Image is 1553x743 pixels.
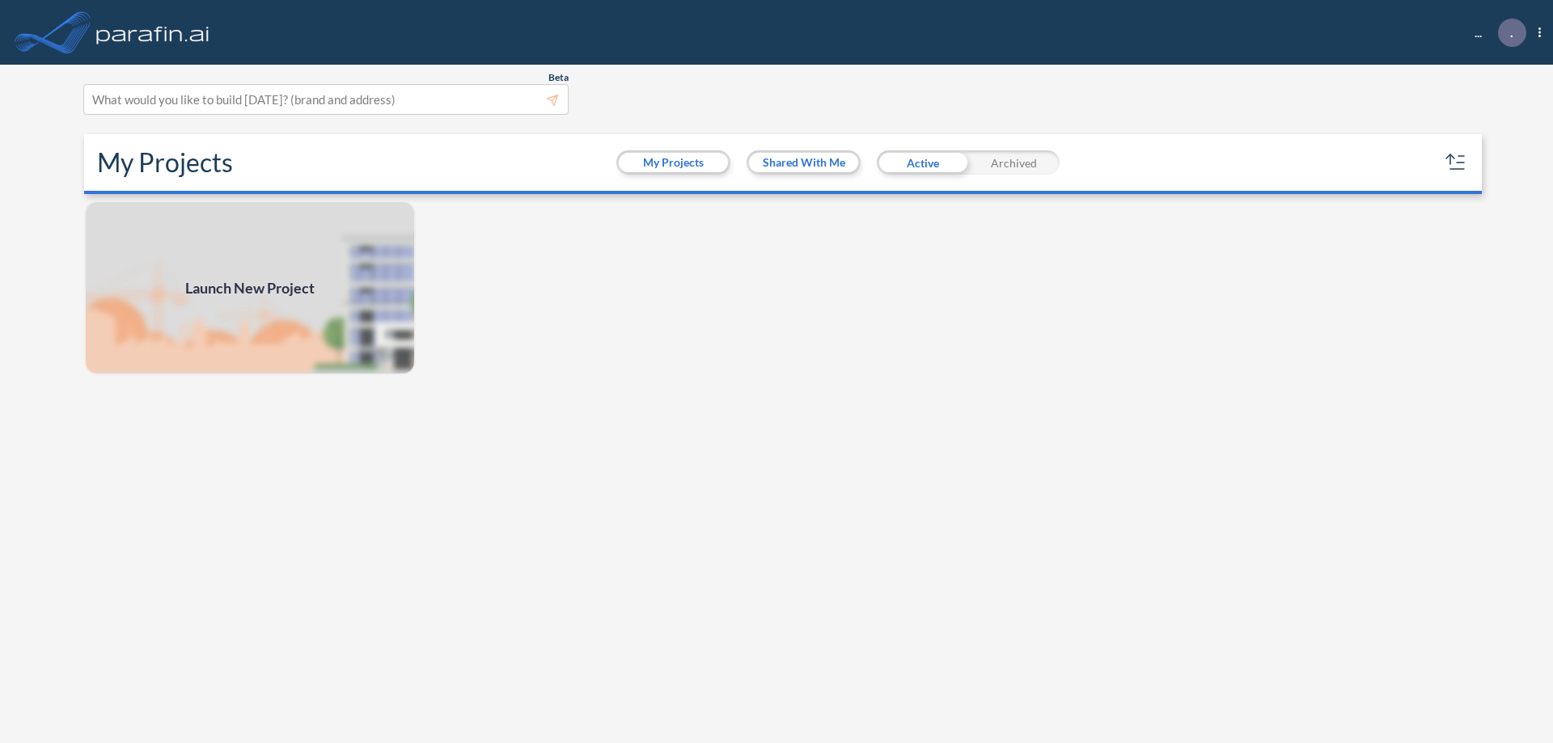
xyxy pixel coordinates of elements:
[97,147,233,178] h2: My Projects
[968,150,1060,175] div: Archived
[84,201,416,375] a: Launch New Project
[84,201,416,375] img: add
[1450,19,1541,47] div: ...
[749,153,858,172] button: Shared With Me
[619,153,728,172] button: My Projects
[877,150,968,175] div: Active
[1510,25,1513,40] p: .
[548,71,569,84] span: Beta
[185,277,315,299] span: Launch New Project
[1443,150,1469,175] button: sort
[93,16,213,49] img: logo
